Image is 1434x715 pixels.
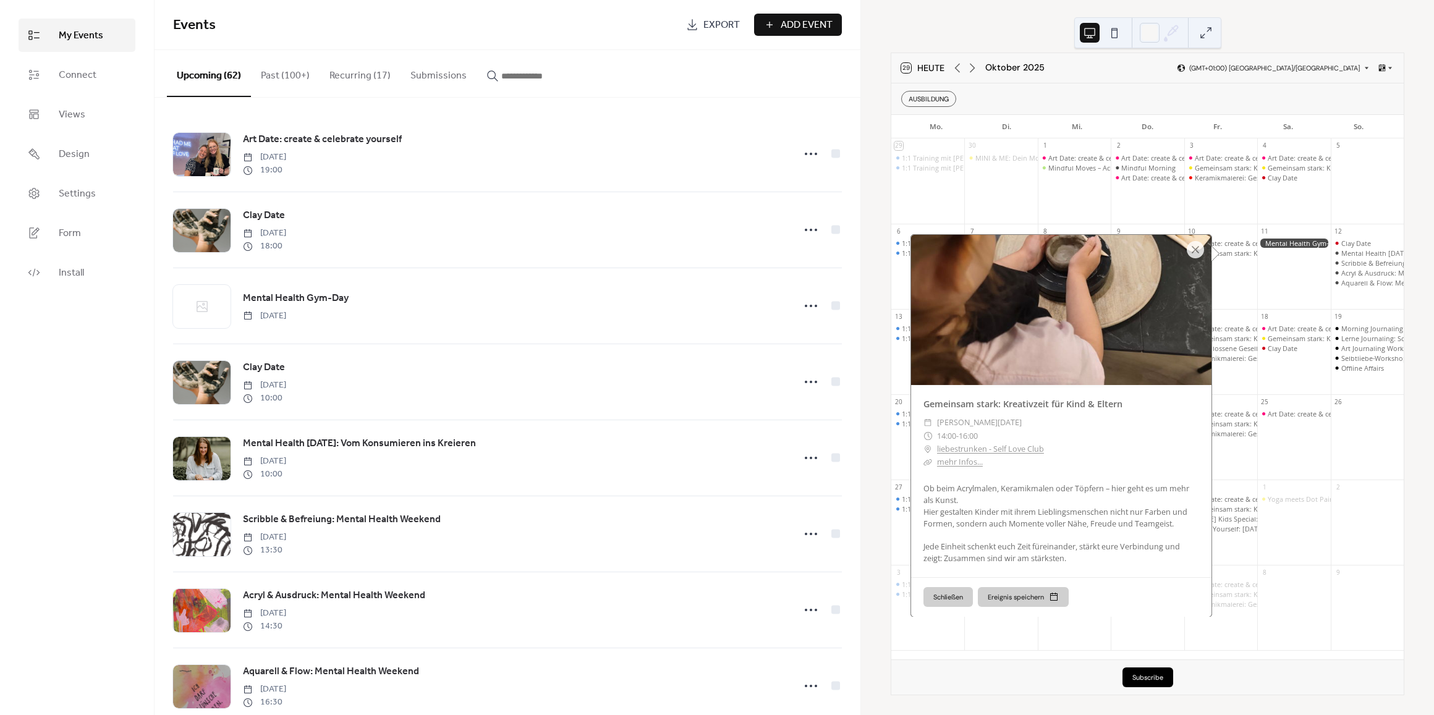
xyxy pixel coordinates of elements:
[891,409,964,418] div: 1:1 Training mit Caterina (digital oder 5020 Salzburg)
[243,310,286,323] span: [DATE]
[243,664,419,679] span: Aquarell & Flow: Mental Health Weekend
[1331,258,1404,268] div: Scribble & Befreiung: Mental Health Weekend
[1257,163,1330,172] div: Gemeinsam stark: Kreativzeit für Kind & Eltern
[19,98,135,131] a: Views
[902,419,1135,428] div: 1:1 Training mit [PERSON_NAME] (digital oder 5020 [GEOGRAPHIC_DATA])
[59,147,90,162] span: Design
[1195,239,1309,248] div: Art Date: create & celebrate yourself
[902,494,1135,504] div: 1:1 Training mit [PERSON_NAME] (digital oder 5020 [GEOGRAPHIC_DATA])
[891,334,964,343] div: 1:1 Training mit Caterina (digital oder 5020 Salzburg)
[1195,580,1309,589] div: Art Date: create & celebrate yourself
[891,494,964,504] div: 1:1 Training mit Caterina (digital oder 5020 Salzburg)
[243,151,286,164] span: [DATE]
[1341,363,1384,373] div: Offline Affairs
[964,153,1037,163] div: MINI & ME: Dein Moment mit Baby
[243,468,286,481] span: 10:00
[891,590,964,599] div: 1:1 Training mit Caterina (digital oder 5020 Salzburg)
[243,291,349,306] span: Mental Health Gym-Day
[677,14,749,36] a: Export
[968,227,977,235] div: 7
[243,620,286,633] span: 14:30
[1184,409,1257,418] div: Art Date: create & celebrate yourself
[1184,514,1257,523] div: Halloween Kids Special: Dein Licht darf funkeln
[894,568,903,577] div: 3
[1184,580,1257,589] div: Art Date: create & celebrate yourself
[923,455,932,468] div: ​
[243,455,286,468] span: [DATE]
[243,132,402,147] span: Art Date: create & celebrate yourself
[754,14,842,36] button: Add Event
[902,580,1135,589] div: 1:1 Training mit [PERSON_NAME] (digital oder 5020 [GEOGRAPHIC_DATA])
[923,442,932,455] div: ​
[243,544,286,557] span: 13:30
[1331,239,1404,248] div: Clay Date
[1331,344,1404,353] div: Art Journaling Workshop
[1253,115,1323,138] div: Sa.
[972,115,1042,138] div: Di.
[1113,115,1183,138] div: Do.
[937,442,1044,455] a: liebestrunken - Self Love Club
[59,266,84,281] span: Install
[968,142,977,150] div: 30
[1331,268,1404,277] div: Acryl & Ausdruck: Mental Health Weekend
[978,587,1069,607] button: Ereignis speichern
[1111,153,1184,163] div: Art Date: create & celebrate yourself
[251,50,320,96] button: Past (100+)
[902,409,1135,418] div: 1:1 Training mit [PERSON_NAME] (digital oder 5020 [GEOGRAPHIC_DATA])
[1341,344,1420,353] div: Art Journaling Workshop
[243,392,286,405] span: 10:00
[243,683,286,696] span: [DATE]
[19,177,135,210] a: Settings
[1184,524,1257,533] div: Treat Yourself: Halloween Linoprint Night
[1184,324,1257,333] div: Art Date: create & celebrate yourself
[891,163,964,172] div: 1:1 Training mit Caterina (digital oder 5020 Salzburg)
[891,153,964,163] div: 1:1 Training mit Caterina (digital oder 5020 Salzburg)
[902,324,1135,333] div: 1:1 Training mit [PERSON_NAME] (digital oder 5020 [GEOGRAPHIC_DATA])
[1334,142,1343,150] div: 5
[1184,334,1257,343] div: Gemeinsam stark: Kreativzeit für Kind & Eltern
[959,429,978,442] span: 16:00
[1257,153,1330,163] div: Art Date: create & celebrate yourself
[1195,153,1309,163] div: Art Date: create & celebrate yourself
[1048,153,1162,163] div: Art Date: create & celebrate yourself
[243,240,286,253] span: 18:00
[1184,599,1257,609] div: Keramikmalerei: Gestalte deinen Selbstliebe-Anker
[1257,173,1330,182] div: Clay Date
[1038,163,1111,172] div: Mindful Moves – Achtsame Körperübungen für mehr Balance
[1195,173,1355,182] div: Keramikmalerei: Gestalte deinen Selbstliebe-Anker
[1187,227,1196,235] div: 10
[1195,494,1309,504] div: Art Date: create & celebrate yourself
[243,664,419,680] a: Aquarell & Flow: Mental Health Weekend
[59,108,85,122] span: Views
[1114,227,1123,235] div: 9
[1122,667,1173,687] button: Subscribe
[1257,409,1330,418] div: Art Date: create & celebrate yourself
[243,290,349,307] a: Mental Health Gym-Day
[781,18,833,33] span: Add Event
[1257,324,1330,333] div: Art Date: create & celebrate yourself
[894,397,903,406] div: 20
[1341,239,1371,248] div: Clay Date
[173,12,216,39] span: Events
[1257,344,1330,353] div: Clay Date
[1334,397,1343,406] div: 26
[902,334,1135,343] div: 1:1 Training mit [PERSON_NAME] (digital oder 5020 [GEOGRAPHIC_DATA])
[894,142,903,150] div: 29
[1111,173,1184,182] div: Art Date: create & celebrate yourself
[1048,163,1242,172] div: Mindful Moves – Achtsame Körperübungen für mehr Balance
[19,19,135,52] a: My Events
[901,91,956,107] div: AUSBILDUNG
[1334,483,1343,491] div: 2
[320,50,401,96] button: Recurring (17)
[902,504,1135,514] div: 1:1 Training mit [PERSON_NAME] (digital oder 5020 [GEOGRAPHIC_DATA])
[1041,142,1050,150] div: 1
[1184,173,1257,182] div: Keramikmalerei: Gestalte deinen Selbstliebe-Anker
[1184,163,1257,172] div: Gemeinsam stark: Kreativzeit für Kind & Eltern
[901,115,972,138] div: Mo.
[1334,568,1343,577] div: 9
[19,58,135,91] a: Connect
[243,607,286,620] span: [DATE]
[1257,494,1330,504] div: Yoga meets Dot Painting
[1334,312,1343,321] div: 19
[19,256,135,289] a: Install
